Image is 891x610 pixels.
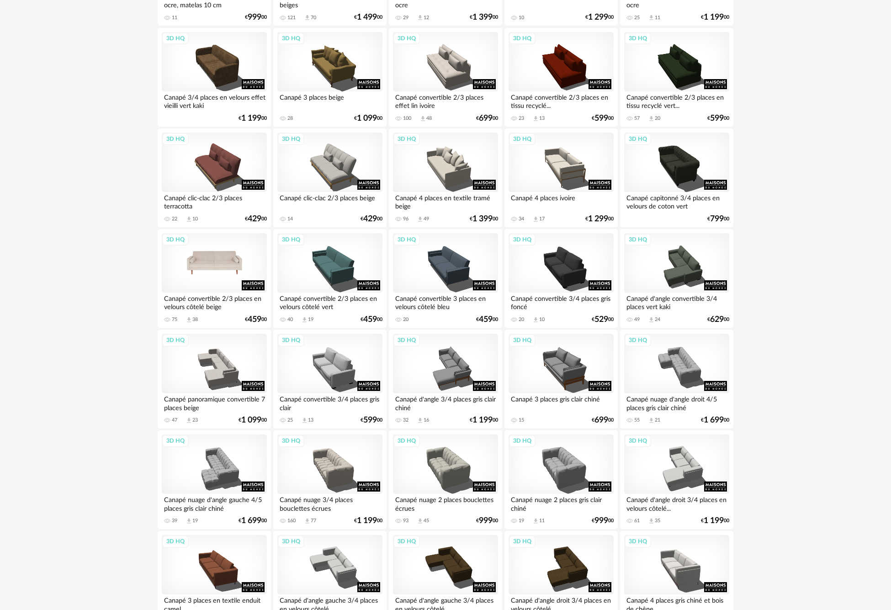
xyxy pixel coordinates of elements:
[707,115,729,122] div: € 00
[588,14,608,21] span: 1 299
[273,430,387,529] a: 3D HQ Canapé nuage 3/4 places bouclettes écrues 160 Download icon 77 €1 19900
[634,316,640,323] div: 49
[389,330,502,428] a: 3D HQ Canapé d'angle 3/4 places gris clair chiné 32 Download icon 16 €1 19900
[620,430,733,529] a: 3D HQ Canapé d'angle droit 3/4 places en velours côtelé... 61 Download icon 35 €1 19900
[273,128,387,227] a: 3D HQ Canapé clic-clac 2/3 places beige 14 €42900
[470,216,498,222] div: € 00
[519,518,524,524] div: 19
[585,14,614,21] div: € 00
[393,435,420,447] div: 3D HQ
[704,518,724,524] span: 1 199
[504,28,618,127] a: 3D HQ Canapé convertible 2/3 places en tissu recyclé... 23 Download icon 13 €59900
[648,115,655,122] span: Download icon
[509,234,536,246] div: 3D HQ
[624,192,729,210] div: Canapé capitonné 3/4 places en velours de coton vert
[625,334,651,346] div: 3D HQ
[393,293,498,311] div: Canapé convertible 3 places en velours côtelé bleu
[624,393,729,412] div: Canapé nuage d'angle droit 4/5 places gris clair chiné
[592,316,614,323] div: € 00
[361,417,382,423] div: € 00
[509,91,614,110] div: Canapé convertible 2/3 places en tissu recyclé...
[509,32,536,44] div: 3D HQ
[504,128,618,227] a: 3D HQ Canapé 4 places ivoire 34 Download icon 17 €1 29900
[620,330,733,428] a: 3D HQ Canapé nuage d'angle droit 4/5 places gris clair chiné 55 Download icon 21 €1 69900
[186,316,192,323] span: Download icon
[172,316,177,323] div: 75
[361,316,382,323] div: € 00
[707,216,729,222] div: € 00
[509,435,536,447] div: 3D HQ
[620,28,733,127] a: 3D HQ Canapé convertible 2/3 places en tissu recyclé vert... 57 Download icon 20 €59900
[710,216,724,222] span: 799
[354,14,382,21] div: € 00
[245,14,267,21] div: € 00
[245,216,267,222] div: € 00
[472,417,493,423] span: 1 199
[158,229,271,328] a: 3D HQ Canapé convertible 2/3 places en velours côtelé beige 75 Download icon 38 €45900
[539,115,545,122] div: 13
[403,216,408,222] div: 96
[363,417,377,423] span: 599
[172,216,177,222] div: 22
[403,518,408,524] div: 93
[648,14,655,21] span: Download icon
[192,216,198,222] div: 10
[417,518,424,524] span: Download icon
[393,192,498,210] div: Canapé 4 places en textile tramé beige
[277,494,382,512] div: Canapé nuage 3/4 places bouclettes écrues
[192,316,198,323] div: 38
[287,216,293,222] div: 14
[192,417,198,423] div: 23
[594,115,608,122] span: 599
[273,330,387,428] a: 3D HQ Canapé convertible 3/4 places gris clair 25 Download icon 13 €59900
[278,435,304,447] div: 3D HQ
[158,430,271,529] a: 3D HQ Canapé nuage d'angle gauche 4/5 places gris clair chiné 39 Download icon 19 €1 69900
[287,115,293,122] div: 28
[162,192,267,210] div: Canapé clic-clac 2/3 places terracotta
[357,14,377,21] span: 1 499
[357,518,377,524] span: 1 199
[389,229,502,328] a: 3D HQ Canapé convertible 3 places en velours côtelé bleu 20 €45900
[701,518,729,524] div: € 00
[158,128,271,227] a: 3D HQ Canapé clic-clac 2/3 places terracotta 22 Download icon 10 €42900
[504,430,618,529] a: 3D HQ Canapé nuage 2 places gris clair chiné 19 Download icon 11 €99900
[592,417,614,423] div: € 00
[509,334,536,346] div: 3D HQ
[504,229,618,328] a: 3D HQ Canapé convertible 3/4 places gris foncé 20 Download icon 10 €52900
[509,535,536,547] div: 3D HQ
[287,15,296,21] div: 121
[519,115,524,122] div: 23
[186,518,192,524] span: Download icon
[594,518,608,524] span: 999
[403,15,408,21] div: 29
[532,216,539,223] span: Download icon
[655,15,660,21] div: 11
[393,133,420,145] div: 3D HQ
[393,494,498,512] div: Canapé nuage 2 places bouclettes écrues
[419,115,426,122] span: Download icon
[393,334,420,346] div: 3D HQ
[476,115,498,122] div: € 00
[277,293,382,311] div: Canapé convertible 2/3 places en velours côtelé vert
[504,330,618,428] a: 3D HQ Canapé 3 places gris clair chiné 15 €69900
[532,518,539,524] span: Download icon
[304,14,311,21] span: Download icon
[301,417,308,424] span: Download icon
[519,15,524,21] div: 10
[278,32,304,44] div: 3D HQ
[625,535,651,547] div: 3D HQ
[620,229,733,328] a: 3D HQ Canapé d'angle convertible 3/4 places vert kaki 49 Download icon 24 €62900
[509,133,536,145] div: 3D HQ
[393,32,420,44] div: 3D HQ
[648,518,655,524] span: Download icon
[278,334,304,346] div: 3D HQ
[172,518,177,524] div: 39
[625,234,651,246] div: 3D HQ
[592,115,614,122] div: € 00
[354,518,382,524] div: € 00
[357,115,377,122] span: 1 099
[625,133,651,145] div: 3D HQ
[273,229,387,328] a: 3D HQ Canapé convertible 2/3 places en velours côtelé vert 40 Download icon 19 €45900
[620,128,733,227] a: 3D HQ Canapé capitonné 3/4 places en velours de coton vert €79900
[162,293,267,311] div: Canapé convertible 2/3 places en velours côtelé beige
